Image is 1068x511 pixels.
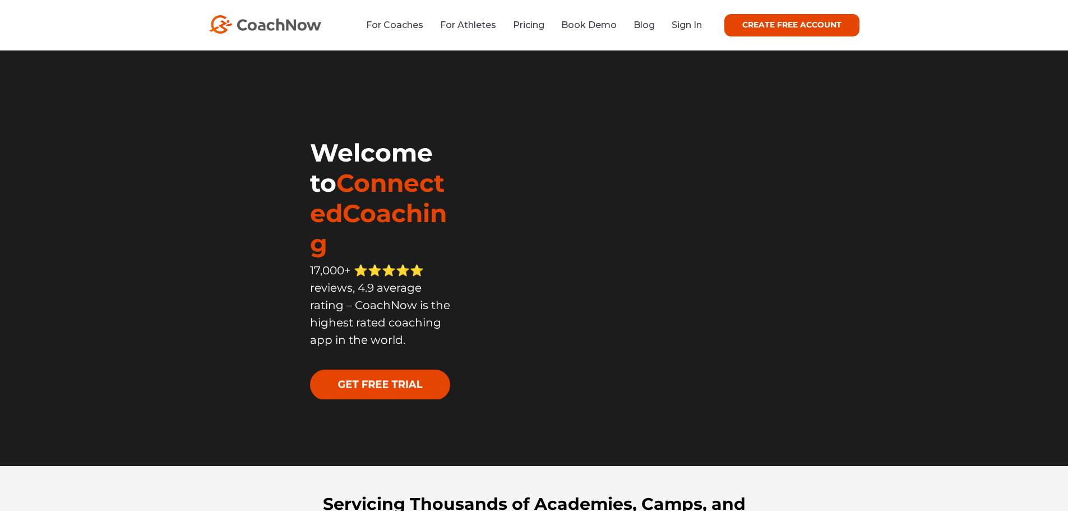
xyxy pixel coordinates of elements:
a: For Athletes [440,20,496,30]
a: Blog [634,20,655,30]
h1: Welcome to [310,137,454,259]
a: Pricing [513,20,544,30]
span: ConnectedCoaching [310,168,447,259]
img: GET FREE TRIAL [310,370,450,399]
span: 17,000+ ⭐️⭐️⭐️⭐️⭐️ reviews, 4.9 average rating – CoachNow is the highest rated coaching app in th... [310,264,450,347]
img: CoachNow Logo [209,15,321,34]
a: Book Demo [561,20,617,30]
a: CREATE FREE ACCOUNT [724,14,859,36]
a: Sign In [672,20,702,30]
a: For Coaches [366,20,423,30]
